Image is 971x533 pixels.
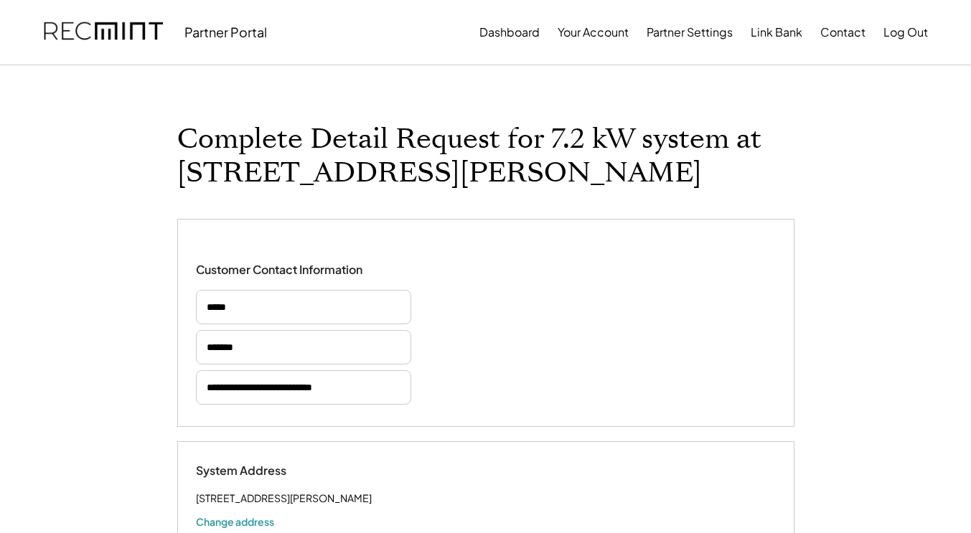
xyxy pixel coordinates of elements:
[44,8,163,57] img: recmint-logotype%403x.png
[751,18,802,47] button: Link Bank
[558,18,629,47] button: Your Account
[820,18,866,47] button: Contact
[196,489,372,507] div: [STREET_ADDRESS][PERSON_NAME]
[479,18,540,47] button: Dashboard
[196,263,362,278] div: Customer Contact Information
[196,463,339,478] div: System Address
[177,123,794,190] h1: Complete Detail Request for 7.2 kW system at [STREET_ADDRESS][PERSON_NAME]
[647,18,733,47] button: Partner Settings
[184,24,267,40] div: Partner Portal
[883,18,928,47] button: Log Out
[196,514,274,529] button: Change address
